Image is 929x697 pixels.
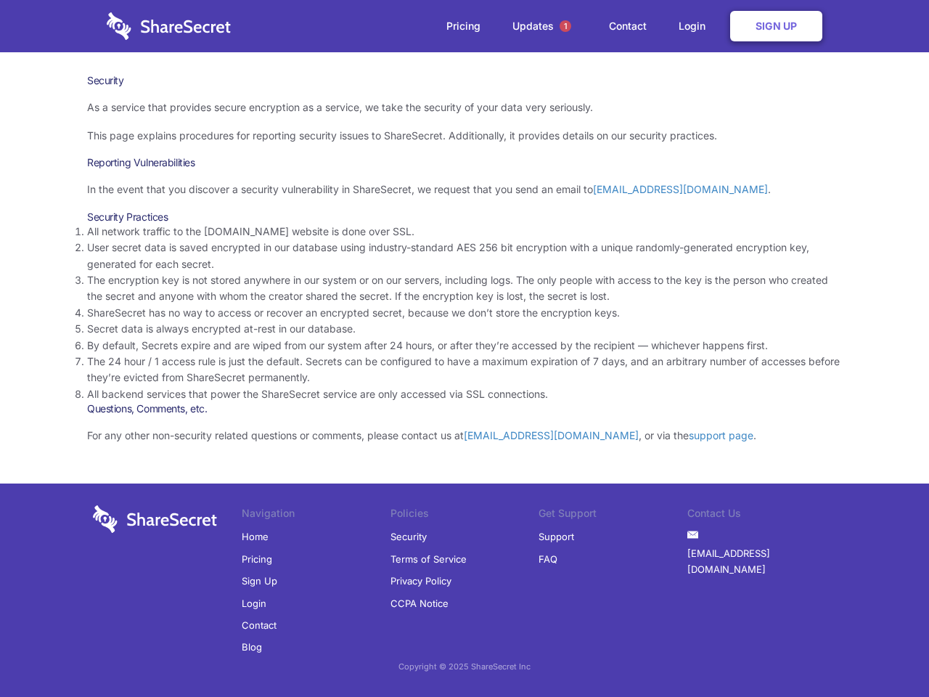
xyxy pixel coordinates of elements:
[593,183,768,195] a: [EMAIL_ADDRESS][DOMAIN_NAME]
[689,429,753,441] a: support page
[87,128,842,144] p: This page explains procedures for reporting security issues to ShareSecret. Additionally, it prov...
[560,20,571,32] span: 1
[87,224,842,240] li: All network traffic to the [DOMAIN_NAME] website is done over SSL.
[390,548,467,570] a: Terms of Service
[730,11,822,41] a: Sign Up
[539,548,557,570] a: FAQ
[87,182,842,197] p: In the event that you discover a security vulnerability in ShareSecret, we request that you send ...
[87,428,842,444] p: For any other non-security related questions or comments, please contact us at , or via the .
[390,505,539,526] li: Policies
[242,614,277,636] a: Contact
[87,338,842,354] li: By default, Secrets expire and are wiped from our system after 24 hours, or after they’re accesse...
[242,592,266,614] a: Login
[242,548,272,570] a: Pricing
[87,386,842,402] li: All backend services that power the ShareSecret service are only accessed via SSL connections.
[432,4,495,49] a: Pricing
[687,542,836,581] a: [EMAIL_ADDRESS][DOMAIN_NAME]
[687,505,836,526] li: Contact Us
[390,592,449,614] a: CCPA Notice
[107,12,231,40] img: logo-wordmark-white-trans-d4663122ce5f474addd5e946df7df03e33cb6a1c49d2221995e7729f52c070b2.svg
[87,321,842,337] li: Secret data is always encrypted at-rest in our database.
[87,240,842,272] li: User secret data is saved encrypted in our database using industry-standard AES 256 bit encryptio...
[594,4,661,49] a: Contact
[664,4,727,49] a: Login
[87,211,842,224] h3: Security Practices
[242,570,277,592] a: Sign Up
[242,636,262,658] a: Blog
[464,429,639,441] a: [EMAIL_ADDRESS][DOMAIN_NAME]
[93,505,217,533] img: logo-wordmark-white-trans-d4663122ce5f474addd5e946df7df03e33cb6a1c49d2221995e7729f52c070b2.svg
[242,526,269,547] a: Home
[87,156,842,169] h3: Reporting Vulnerabilities
[539,505,687,526] li: Get Support
[87,354,842,386] li: The 24 hour / 1 access rule is just the default. Secrets can be configured to have a maximum expi...
[242,505,390,526] li: Navigation
[87,305,842,321] li: ShareSecret has no way to access or recover an encrypted secret, because we don’t store the encry...
[87,272,842,305] li: The encryption key is not stored anywhere in our system or on our servers, including logs. The on...
[390,526,427,547] a: Security
[87,402,842,415] h3: Questions, Comments, etc.
[390,570,451,592] a: Privacy Policy
[87,74,842,87] h1: Security
[87,99,842,115] p: As a service that provides secure encryption as a service, we take the security of your data very...
[539,526,574,547] a: Support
